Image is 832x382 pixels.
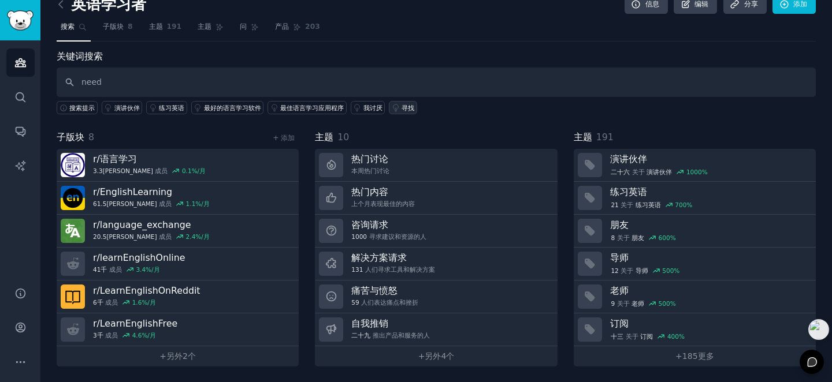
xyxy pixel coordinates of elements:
[57,182,299,215] a: r/EnglishLearning61.5[PERSON_NAME]成员1.1%/月
[57,248,299,280] a: r/learnEnglishOnline41千成员3.4%/月
[675,351,682,361] font: +
[610,252,629,263] font: 导师
[57,215,299,248] a: r/language_exchange20.5[PERSON_NAME]成员2.4%/月
[611,201,618,208] font: 21
[186,200,196,207] font: 1.1
[192,167,206,174] font: %/月
[667,333,679,340] font: 400
[99,18,137,42] a: 子版块8
[57,68,816,97] input: 观众关键词搜索
[670,234,676,241] font: %
[204,104,261,111] font: 最好的语言学习软件
[363,104,382,111] font: 我讨厌
[315,149,557,182] a: 热门讨论本周热门讨论
[636,201,661,208] font: 练习英语
[93,318,100,329] font: r/
[611,333,623,340] font: 十三
[186,233,196,240] font: 2.4
[69,104,95,111] font: 搜索提示
[632,168,645,175] font: 关于
[198,23,211,31] font: 主题
[166,351,183,361] font: 另外
[7,10,34,31] img: GummySearch 徽标
[574,215,816,248] a: 朋友8关于​​朋友600%
[167,23,182,31] font: 191
[702,168,708,175] font: %
[610,285,629,296] font: 老师
[93,299,103,306] font: 6千
[574,313,816,346] a: 订阅十三关于​​订阅400%
[57,18,91,42] a: 搜索
[351,332,370,339] font: 二十九
[632,300,644,307] font: 老师
[351,101,385,114] a: 我讨厌
[611,234,615,241] font: 8
[670,300,676,307] font: %
[136,266,146,273] font: 3.4
[626,333,638,340] font: 关于
[132,332,142,339] font: 4.6
[195,233,210,240] font: %/月
[194,18,228,42] a: 主题
[93,167,153,174] font: 3.3[PERSON_NAME]
[142,332,156,339] font: %/月
[574,346,816,366] a: +185更多
[369,233,426,240] font: 寻求建议和资源的人
[273,134,295,142] a: + 添加
[57,346,299,366] a: +另外2个
[93,332,103,339] font: 3千
[182,167,192,174] font: 0.1
[647,168,672,175] font: 演讲伙伴
[441,351,454,361] font: 4个
[659,300,670,307] font: 500
[686,201,692,208] font: %
[337,132,349,143] font: 10
[351,285,398,296] font: 痛苦与愤怒
[149,23,163,31] font: 主题
[146,101,187,114] a: 练习英语
[103,23,124,31] font: 子版块
[159,104,184,111] font: 练习英语
[61,284,85,309] img: 在 Reddit 上学习英语
[315,248,557,280] a: 解决方案请求131人们寻求工具和解决方案
[132,299,142,306] font: 1.6
[240,23,247,31] font: 问
[236,18,263,42] a: 问
[621,201,633,208] font: 关于
[636,267,648,274] font: 导师
[88,132,94,143] font: 8
[57,149,299,182] a: r/语言学习3.3[PERSON_NAME]成员0.1%/月
[57,132,84,143] font: 子版块
[61,219,85,243] img: 语言交换
[275,23,289,31] font: 产品
[574,182,816,215] a: 练习英语21关于​​练习英语700%
[351,200,415,207] font: 上个月表现最佳的内容
[659,234,670,241] font: 600
[662,267,674,274] font: 500
[640,333,653,340] font: 订阅
[574,132,592,143] font: 主题
[105,299,118,306] font: 成员
[610,318,629,329] font: 订阅
[682,351,698,361] font: 185
[305,23,320,31] font: 203
[159,351,166,361] font: +
[389,101,417,114] a: 寻找
[351,252,407,263] font: 解决方案请求
[351,219,388,230] font: 咨询请求
[351,153,388,164] font: 热门讨论
[674,267,679,274] font: %
[146,266,160,273] font: %/月
[596,132,614,143] font: 191
[93,266,107,273] font: 41千
[315,132,333,143] font: 主题
[145,18,186,42] a: 主题191
[191,101,264,114] a: 最好的语言学习软件
[280,104,344,111] font: 最佳语言学习应用程序
[142,299,156,306] font: %/月
[93,252,100,263] font: r/
[100,186,172,197] font: EnglishLearning
[610,219,629,230] font: 朋友
[114,104,140,111] font: 演讲伙伴
[611,300,615,307] font: 9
